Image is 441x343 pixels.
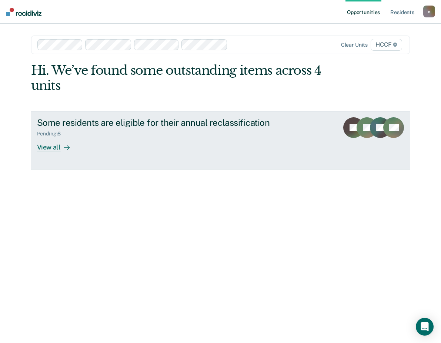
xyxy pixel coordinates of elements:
div: Hi. We’ve found some outstanding items across 4 units [31,63,334,93]
div: Pending : 8 [37,131,67,137]
div: View all [37,137,78,151]
span: HCCF [371,39,402,51]
a: Some residents are eligible for their annual reclassificationPending:8View all [31,111,410,169]
div: Clear units [341,42,368,48]
div: Open Intercom Messenger [416,318,434,336]
button: n [423,6,435,17]
img: Recidiviz [6,8,41,16]
div: Some residents are eligible for their annual reclassification [37,117,297,128]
